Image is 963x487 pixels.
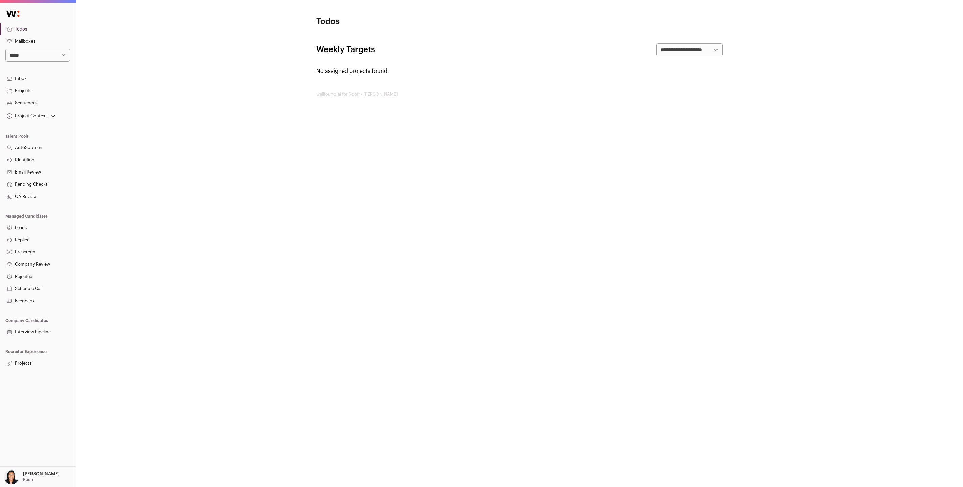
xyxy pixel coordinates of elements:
[3,7,23,20] img: Wellfound
[4,469,19,484] img: 13709957-medium_jpg
[316,92,723,97] footer: wellfound:ai for Roofr - [PERSON_NAME]
[316,67,723,75] p: No assigned projects found.
[5,111,57,121] button: Open dropdown
[316,16,452,27] h1: Todos
[5,113,47,119] div: Project Context
[316,44,375,55] h2: Weekly Targets
[3,469,61,484] button: Open dropdown
[23,477,34,482] p: Roofr
[23,471,60,477] p: [PERSON_NAME]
